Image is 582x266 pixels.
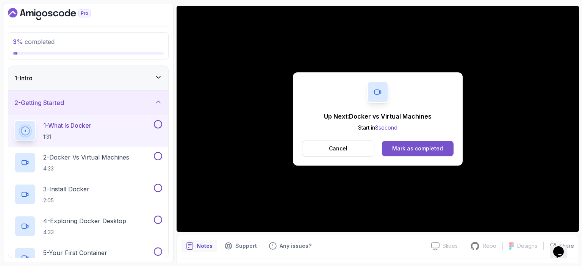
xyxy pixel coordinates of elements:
p: 1:31 [43,133,91,141]
iframe: 1 - What is Docker [177,6,579,232]
span: completed [13,38,55,45]
p: Slides [443,242,458,250]
p: Notes [197,242,213,250]
h3: 2 - Getting Started [14,98,64,107]
p: 4 - Exploring Docker Desktop [43,216,126,225]
button: notes button [181,240,217,252]
button: 3-Install Docker2:05 [14,184,162,205]
button: Feedback button [264,240,316,252]
p: 3 - Install Docker [43,185,89,194]
p: Up Next: Docker vs Virtual Machines [324,112,432,121]
p: 1 - What Is Docker [43,121,91,130]
button: 1-What Is Docker1:31 [14,120,162,141]
button: Share [543,242,574,250]
button: Support button [220,240,261,252]
span: 3 % [13,38,23,45]
p: Designs [517,242,537,250]
a: Dashboard [8,8,108,20]
div: Mark as completed [392,145,443,152]
p: Support [235,242,257,250]
button: Mark as completed [382,141,454,156]
p: 5 - Your First Container [43,248,107,257]
iframe: chat widget [550,236,574,258]
p: 4:33 [43,165,129,172]
button: 2-Docker vs Virtual Machines4:33 [14,152,162,173]
p: Repo [483,242,496,250]
h3: 1 - Intro [14,74,33,83]
span: 8 second [375,124,397,131]
p: Any issues? [280,242,311,250]
button: 4-Exploring Docker Desktop4:33 [14,216,162,237]
button: 1-Intro [8,66,168,90]
p: Start in [324,124,432,131]
p: 4:33 [43,228,126,236]
button: Cancel [302,141,374,156]
button: 2-Getting Started [8,91,168,115]
p: 2 - Docker vs Virtual Machines [43,153,129,162]
p: 2:05 [43,197,89,204]
p: Cancel [329,145,347,152]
